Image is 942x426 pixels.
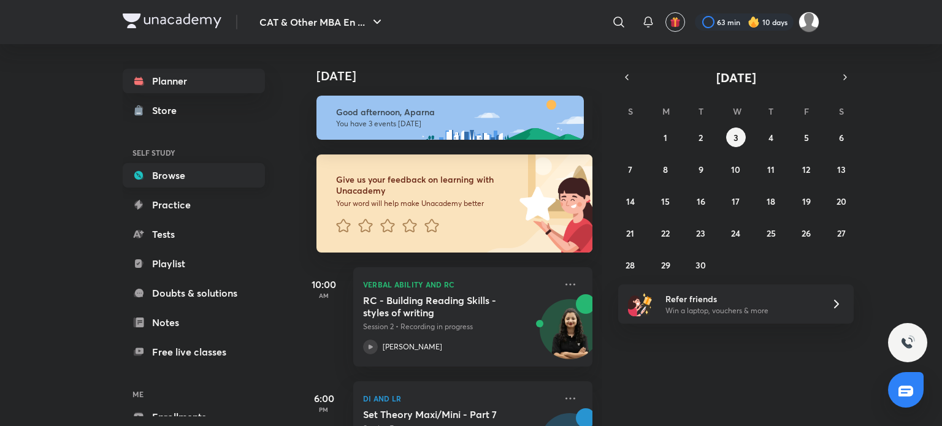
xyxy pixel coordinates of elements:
button: avatar [665,12,685,32]
p: PM [299,406,348,413]
p: Session 2 • Recording in progress [363,321,556,332]
button: September 13, 2025 [832,159,851,179]
button: September 11, 2025 [761,159,781,179]
button: CAT & Other MBA En ... [252,10,392,34]
abbr: September 26, 2025 [802,227,811,239]
button: September 9, 2025 [691,159,711,179]
button: September 16, 2025 [691,191,711,211]
abbr: September 15, 2025 [661,196,670,207]
abbr: Monday [662,105,670,117]
abbr: Tuesday [699,105,703,117]
abbr: September 14, 2025 [626,196,635,207]
button: September 18, 2025 [761,191,781,211]
a: Practice [123,192,265,217]
abbr: September 22, 2025 [661,227,670,239]
button: September 29, 2025 [656,255,675,275]
h6: ME [123,384,265,405]
img: avatar [670,17,681,28]
img: referral [628,292,653,316]
abbr: September 6, 2025 [839,132,844,143]
button: September 7, 2025 [621,159,640,179]
abbr: September 27, 2025 [837,227,846,239]
a: Tests [123,222,265,246]
abbr: September 19, 2025 [802,196,811,207]
h6: Good afternoon, Aparna [336,107,573,118]
abbr: September 16, 2025 [697,196,705,207]
h4: [DATE] [316,69,605,83]
abbr: September 25, 2025 [767,227,776,239]
a: Store [123,98,265,123]
abbr: September 4, 2025 [768,132,773,143]
a: Playlist [123,251,265,276]
abbr: September 2, 2025 [699,132,703,143]
h5: RC - Building Reading Skills - styles of writing [363,294,516,319]
a: Free live classes [123,340,265,364]
button: September 3, 2025 [726,127,746,147]
a: Doubts & solutions [123,281,265,305]
p: Verbal Ability and RC [363,277,556,292]
button: September 17, 2025 [726,191,746,211]
button: September 21, 2025 [621,223,640,243]
img: feedback_image [478,154,592,253]
a: Notes [123,310,265,335]
abbr: September 1, 2025 [664,132,667,143]
abbr: September 5, 2025 [804,132,809,143]
abbr: September 21, 2025 [626,227,634,239]
button: September 26, 2025 [797,223,816,243]
p: AM [299,292,348,299]
abbr: September 18, 2025 [767,196,775,207]
img: afternoon [316,96,584,140]
p: You have 3 events [DATE] [336,119,573,129]
abbr: September 13, 2025 [837,164,846,175]
p: Win a laptop, vouchers & more [665,305,816,316]
abbr: September 20, 2025 [837,196,846,207]
h6: Refer friends [665,292,816,305]
abbr: September 10, 2025 [731,164,740,175]
img: ttu [900,335,915,350]
button: September 8, 2025 [656,159,675,179]
button: September 20, 2025 [832,191,851,211]
abbr: Saturday [839,105,844,117]
button: September 6, 2025 [832,127,851,147]
button: September 22, 2025 [656,223,675,243]
button: September 23, 2025 [691,223,711,243]
h5: 10:00 [299,277,348,292]
abbr: September 23, 2025 [696,227,705,239]
img: Company Logo [123,13,221,28]
a: Planner [123,69,265,93]
button: September 4, 2025 [761,127,781,147]
abbr: Thursday [768,105,773,117]
img: streak [748,16,760,28]
button: September 27, 2025 [832,223,851,243]
button: September 2, 2025 [691,127,711,147]
button: September 10, 2025 [726,159,746,179]
button: September 28, 2025 [621,255,640,275]
abbr: September 3, 2025 [733,132,738,143]
div: Store [152,103,184,118]
abbr: September 12, 2025 [802,164,810,175]
abbr: September 28, 2025 [626,259,635,271]
span: [DATE] [716,69,756,86]
button: September 14, 2025 [621,191,640,211]
h5: 6:00 [299,391,348,406]
h5: Set Theory Maxi/Mini - Part 7 [363,408,516,420]
abbr: Friday [804,105,809,117]
img: Aparna Dubey [798,12,819,32]
p: DI and LR [363,391,556,406]
abbr: September 7, 2025 [628,164,632,175]
abbr: September 29, 2025 [661,259,670,271]
button: September 1, 2025 [656,127,675,147]
abbr: Sunday [628,105,633,117]
button: September 5, 2025 [797,127,816,147]
button: [DATE] [635,69,837,86]
button: September 30, 2025 [691,255,711,275]
abbr: September 9, 2025 [699,164,703,175]
p: [PERSON_NAME] [383,341,442,352]
abbr: September 30, 2025 [695,259,706,271]
h6: Give us your feedback on learning with Unacademy [336,174,515,196]
button: September 24, 2025 [726,223,746,243]
a: Browse [123,163,265,188]
abbr: September 17, 2025 [732,196,740,207]
p: Your word will help make Unacademy better [336,199,515,208]
abbr: September 11, 2025 [767,164,775,175]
